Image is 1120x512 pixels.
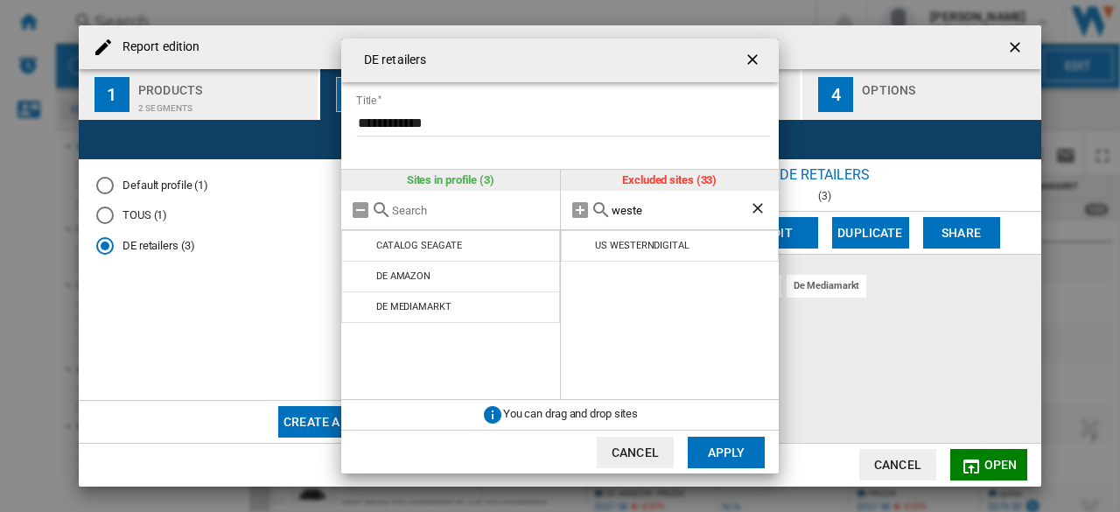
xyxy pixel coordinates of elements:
[561,170,780,191] div: Excluded sites (33)
[570,200,591,221] md-icon: Add all
[350,200,371,221] md-icon: Remove all
[341,39,779,473] md-dialog: DE retailers ...
[376,270,430,282] div: DE AMAZON
[737,43,772,78] button: getI18NText('BUTTONS.CLOSE_DIALOG')
[688,437,765,468] button: Apply
[341,170,560,191] div: Sites in profile (3)
[749,200,770,221] ng-md-icon: Clear search
[612,204,750,217] input: Search
[744,51,765,72] ng-md-icon: getI18NText('BUTTONS.CLOSE_DIALOG')
[595,240,689,251] div: US WESTERNDIGITAL
[503,408,638,421] span: You can drag and drop sites
[392,204,551,217] input: Search
[597,437,674,468] button: Cancel
[376,301,451,312] div: DE MEDIAMARKT
[376,240,462,251] div: CATALOG SEAGATE
[355,52,426,69] h4: DE retailers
